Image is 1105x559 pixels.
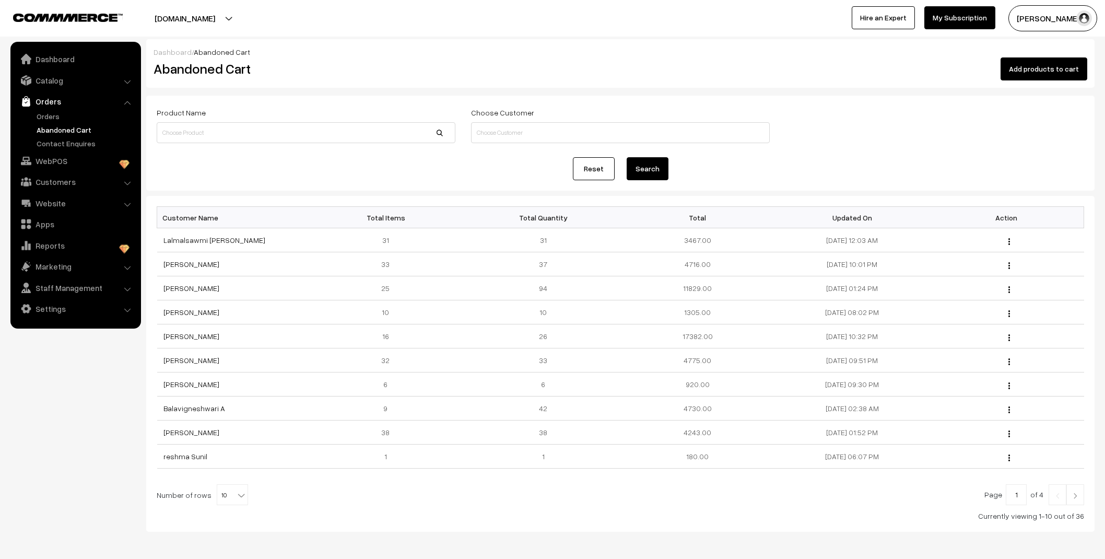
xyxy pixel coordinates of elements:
a: Settings [13,299,137,318]
a: Dashboard [154,48,192,56]
td: 3467.00 [620,228,775,252]
td: 9 [311,397,466,421]
a: Orders [13,92,137,111]
td: 26 [466,324,620,348]
a: [PERSON_NAME] [163,380,219,389]
label: Product Name [157,107,206,118]
td: 4775.00 [620,348,775,372]
td: [DATE] 02:38 AM [775,397,930,421]
a: WebPOS [13,152,137,170]
a: Marketing [13,257,137,276]
td: 31 [466,228,620,252]
td: 1305.00 [620,300,775,324]
a: Lalmalsawmi [PERSON_NAME] [163,236,265,244]
div: / [154,46,1087,57]
td: 17382.00 [620,324,775,348]
a: Website [13,194,137,213]
button: Search [627,157,668,180]
img: Menu [1008,238,1010,245]
th: Customer Name [157,207,312,228]
img: Right [1071,493,1080,499]
span: Page [984,490,1002,499]
a: Staff Management [13,278,137,297]
img: Left [1053,493,1062,499]
span: Number of rows [157,490,211,500]
span: 10 [217,484,248,505]
a: Hire an Expert [852,6,915,29]
a: COMMMERCE [13,10,104,23]
a: Abandoned Cart [34,124,137,135]
a: Contact Enquires [34,138,137,149]
td: 10 [466,300,620,324]
th: Action [930,207,1084,228]
td: [DATE] 09:30 PM [775,372,930,397]
h2: Abandoned Cart [154,61,454,77]
a: Dashboard [13,50,137,68]
td: [DATE] 12:03 AM [775,228,930,252]
th: Total [620,207,775,228]
a: [PERSON_NAME] [163,428,219,437]
td: 1 [466,445,620,469]
a: [PERSON_NAME] [163,308,219,317]
a: My Subscription [924,6,995,29]
img: COMMMERCE [13,14,123,21]
button: [PERSON_NAME] [1008,5,1097,31]
img: user [1076,10,1092,26]
td: [DATE] 06:07 PM [775,445,930,469]
input: Choose Product [157,122,455,143]
button: Add products to cart [1001,57,1087,80]
td: [DATE] 01:52 PM [775,421,930,445]
a: Reset [573,157,615,180]
td: 32 [311,348,466,372]
span: of 4 [1030,490,1043,499]
td: 16 [311,324,466,348]
td: [DATE] 08:02 PM [775,300,930,324]
td: 94 [466,276,620,300]
td: 4730.00 [620,397,775,421]
img: Menu [1008,430,1010,437]
td: 1 [311,445,466,469]
img: Menu [1008,406,1010,413]
th: Updated On [775,207,930,228]
img: Menu [1008,334,1010,341]
td: 33 [466,348,620,372]
td: [DATE] 10:01 PM [775,252,930,276]
a: [PERSON_NAME] [163,260,219,269]
span: Abandoned Cart [194,48,250,56]
td: 10 [311,300,466,324]
th: Total Items [311,207,466,228]
a: Orders [34,111,137,122]
a: Reports [13,236,137,255]
a: Catalog [13,71,137,90]
img: Menu [1008,358,1010,365]
button: [DOMAIN_NAME] [118,5,252,31]
a: Balavigneshwari A [163,404,225,413]
span: 10 [217,485,248,506]
td: 6 [311,372,466,397]
a: Customers [13,172,137,191]
img: Menu [1008,455,1010,461]
div: Currently viewing 1-10 out of 36 [157,510,1084,521]
th: Total Quantity [466,207,620,228]
td: 11829.00 [620,276,775,300]
img: Menu [1008,262,1010,269]
a: Apps [13,215,137,234]
td: 37 [466,252,620,276]
a: [PERSON_NAME] [163,332,219,341]
td: 920.00 [620,372,775,397]
td: 38 [311,421,466,445]
td: [DATE] 10:32 PM [775,324,930,348]
td: 33 [311,252,466,276]
input: Choose Customer [471,122,770,143]
td: 4243.00 [620,421,775,445]
td: 25 [311,276,466,300]
a: reshma Sunil [163,452,207,461]
td: 42 [466,397,620,421]
td: [DATE] 09:51 PM [775,348,930,372]
img: Menu [1008,286,1010,293]
img: Menu [1008,310,1010,317]
td: 4716.00 [620,252,775,276]
td: 31 [311,228,466,252]
a: [PERSON_NAME] [163,356,219,365]
td: 6 [466,372,620,397]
